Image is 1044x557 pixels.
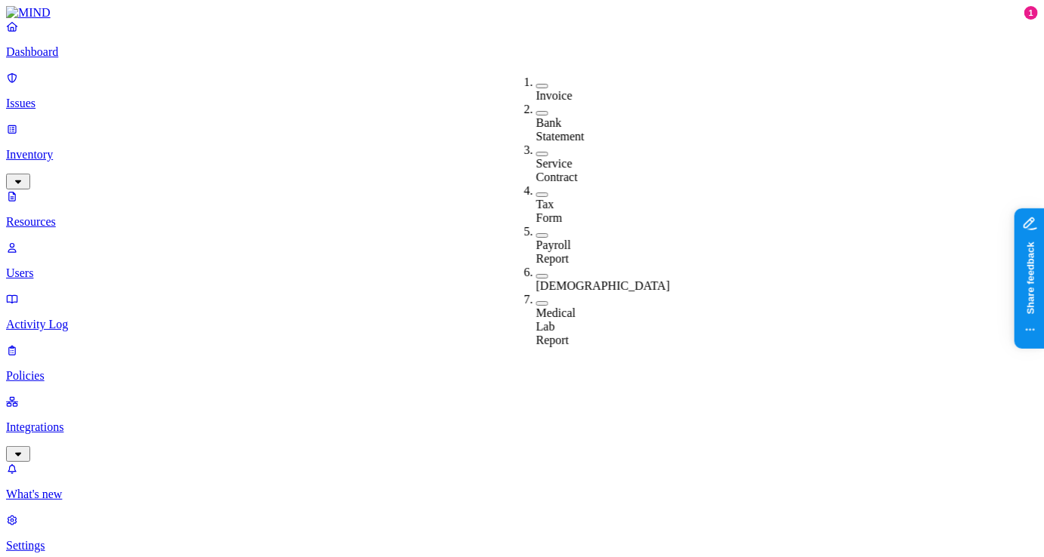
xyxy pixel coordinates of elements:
p: Integrations [6,420,1038,434]
a: Dashboard [6,20,1038,59]
p: Dashboard [6,45,1038,59]
a: Resources [6,189,1038,229]
a: Activity Log [6,292,1038,331]
p: Resources [6,215,1038,229]
a: Users [6,241,1038,280]
a: What's new [6,462,1038,501]
a: Policies [6,343,1038,383]
a: Integrations [6,395,1038,460]
p: Inventory [6,148,1038,162]
p: Policies [6,369,1038,383]
a: Inventory [6,122,1038,187]
p: Issues [6,97,1038,110]
a: Issues [6,71,1038,110]
img: MIND [6,6,51,20]
p: Settings [6,539,1038,552]
div: 1 [1024,6,1038,20]
p: What's new [6,488,1038,501]
p: Activity Log [6,318,1038,331]
a: MIND [6,6,1038,20]
a: Settings [6,513,1038,552]
p: Users [6,266,1038,280]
